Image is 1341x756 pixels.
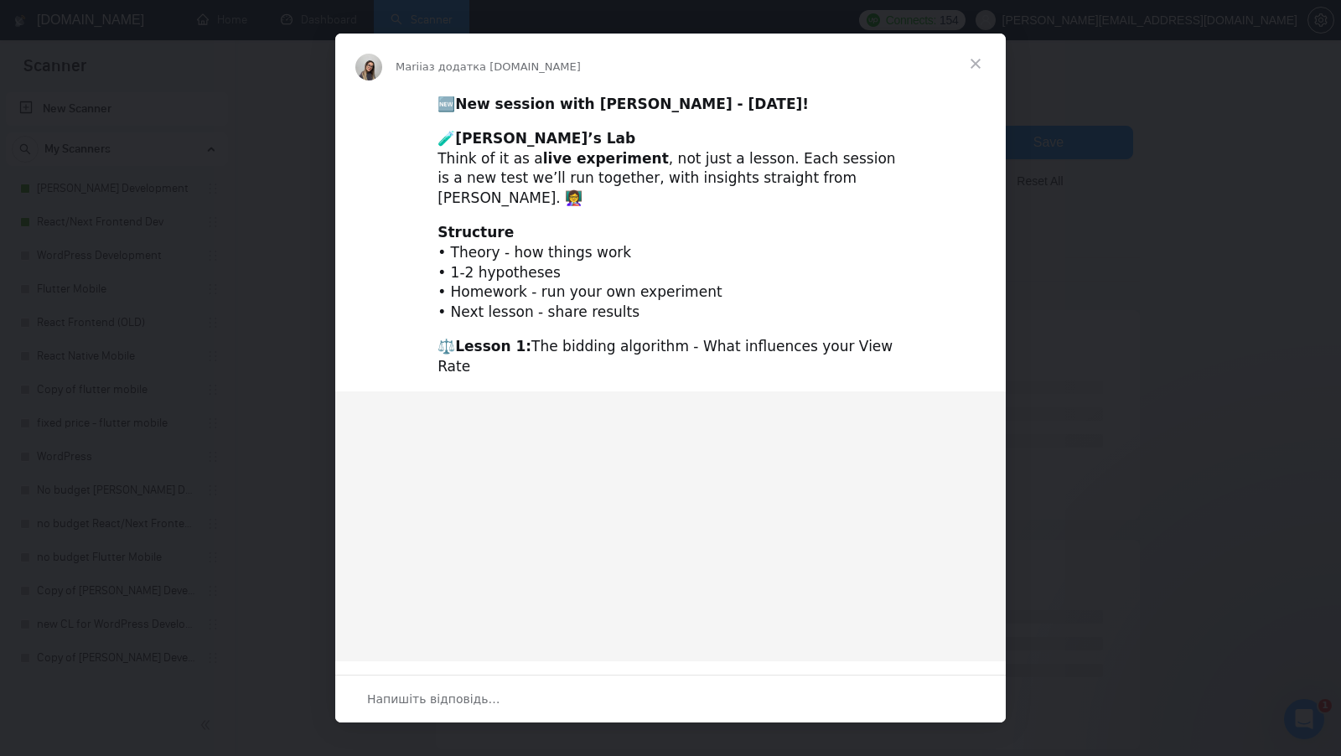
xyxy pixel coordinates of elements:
b: New session with [PERSON_NAME] - [DATE]! [455,96,809,112]
b: Structure [438,224,514,241]
div: Відкрити бесіду й відповісти [335,675,1006,722]
div: ⚖️ The bidding algorithm - What influences your View Rate [438,337,903,377]
span: Закрити [945,34,1006,94]
span: Mariia [396,60,429,73]
b: live experiment [543,150,669,167]
div: 🧪 Think of it as a , not just a lesson. Each session is a new test we’ll run together, with insig... [438,129,903,209]
div: 🆕 [438,95,903,115]
b: Lesson 1: [455,338,531,355]
span: з додатка [DOMAIN_NAME] [429,60,581,73]
img: Profile image for Mariia [355,54,382,80]
span: Напишіть відповідь… [367,688,500,710]
b: [PERSON_NAME]’s Lab [455,130,635,147]
div: • Theory - how things work • 1-2 hypotheses • Homework - run your own experiment • Next lesson - ... [438,223,903,323]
